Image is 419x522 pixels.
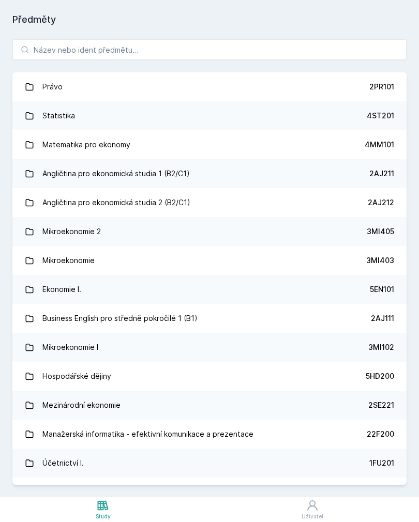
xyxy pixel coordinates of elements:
div: Statistika [42,105,75,126]
a: Účetnictví I. 1FU201 [12,449,407,478]
a: Matematika pro ekonomy 4MM101 [12,130,407,159]
a: Mezinárodní ekonomie 2SE221 [12,391,407,420]
div: Účetnictví I. [42,453,84,473]
div: Mikroekonomie I [42,337,98,358]
div: Hospodářské dějiny [42,366,111,387]
div: Mikroekonomie 2 [42,221,101,242]
div: Mezinárodní ekonomie [42,395,121,416]
a: Mikroekonomie 2 3MI405 [12,217,407,246]
a: Angličtina pro ekonomická studia 2 (B2/C1) 2AJ212 [12,188,407,217]
div: 5HD200 [366,371,394,381]
a: Angličtina pro ekonomická studia 1 (B2/C1) 2AJ211 [12,159,407,188]
div: Mikroekonomie [42,250,95,271]
div: 2AJ211 [369,168,394,179]
a: Hospodářské dějiny 5HD200 [12,362,407,391]
div: 22F200 [367,429,394,439]
div: Study [96,513,111,520]
div: Angličtina pro ekonomická studia 1 (B2/C1) [42,163,190,184]
a: Business English pro středně pokročilé 1 (B1) 2AJ111 [12,304,407,333]
div: Business English pro středně pokročilé 1 (B1) [42,308,198,329]
div: 2SE221 [368,400,394,410]
h1: Předměty [12,12,407,27]
div: 3MI403 [366,255,394,266]
div: Světová ekonomika [42,482,111,502]
div: Angličtina pro ekonomická studia 2 (B2/C1) [42,192,190,213]
div: 3MI102 [368,342,394,352]
a: Právo 2PR101 [12,72,407,101]
div: 2AJ212 [368,197,394,208]
div: 4ST201 [367,111,394,121]
a: Manažerská informatika - efektivní komunikace a prezentace 22F200 [12,420,407,449]
div: Uživatel [302,513,323,520]
div: Manažerská informatika - efektivní komunikace a prezentace [42,424,253,444]
div: Právo [42,76,63,97]
a: Ekonomie I. 5EN101 [12,275,407,304]
div: 2PR101 [369,82,394,92]
div: 5EN101 [370,284,394,295]
div: 3MI405 [367,226,394,237]
a: Světová ekonomika 2SE202 [12,478,407,506]
div: Matematika pro ekonomy [42,134,130,155]
div: 4MM101 [365,140,394,150]
div: Ekonomie I. [42,279,81,300]
div: 1FU201 [369,458,394,468]
a: Mikroekonomie 3MI403 [12,246,407,275]
div: 2AJ111 [371,313,394,324]
a: Statistika 4ST201 [12,101,407,130]
input: Název nebo ident předmětu… [12,39,407,60]
a: Mikroekonomie I 3MI102 [12,333,407,362]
